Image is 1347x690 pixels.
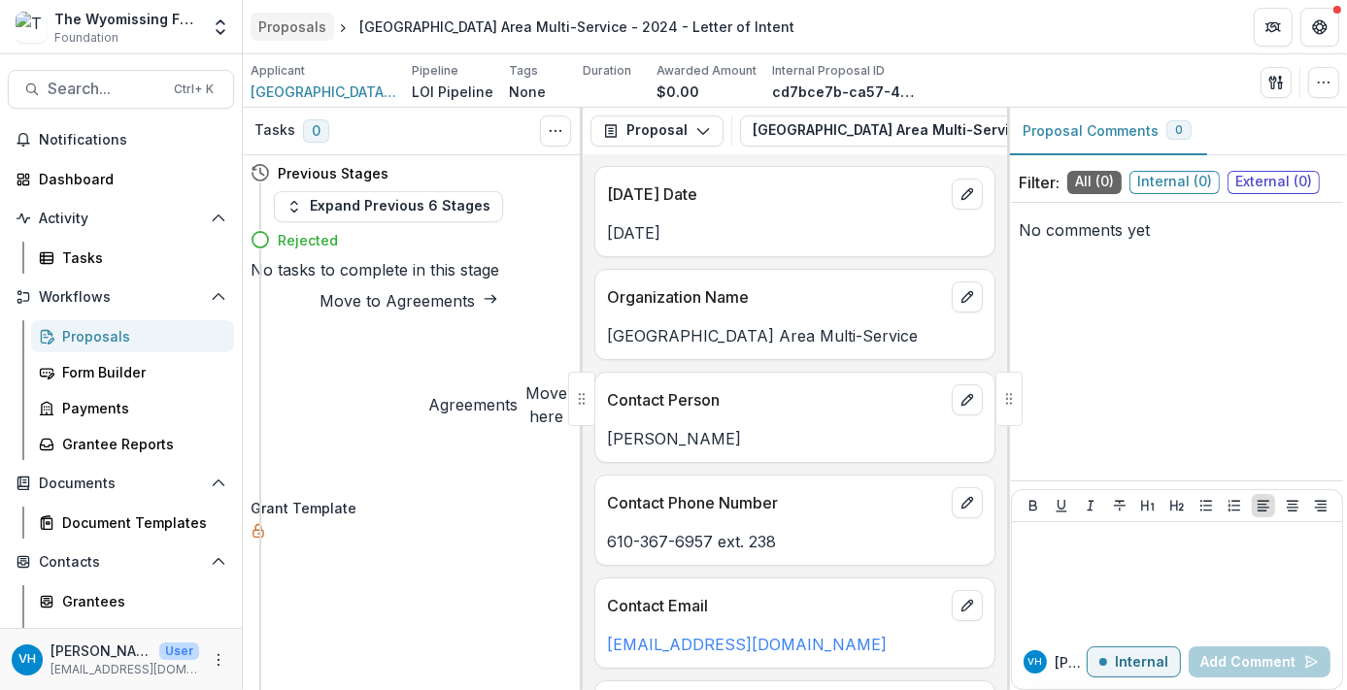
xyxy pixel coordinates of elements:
button: Bullet List [1195,494,1218,517]
button: Move here [525,381,567,428]
p: Internal Proposal ID [772,62,885,80]
span: All ( 0 ) [1067,171,1122,194]
button: Move to Agreements [251,289,567,312]
p: No comments yet [1019,218,1335,242]
button: edit [952,487,983,518]
span: Contacts [39,554,203,571]
a: Dashboard [8,163,234,195]
h4: Agreements [428,393,518,416]
button: Strike [1108,494,1131,517]
span: Workflows [39,289,203,306]
a: Communications [31,621,234,653]
p: $0.00 [657,82,699,102]
p: cd7bce7b-ca57-4df5-a05a-2d9ee21cf35d [772,82,918,102]
a: Tasks [31,242,234,274]
p: Organization Name [607,285,944,309]
nav: breadcrumb [251,13,802,41]
span: Foundation [54,29,118,47]
button: Align Left [1252,494,1275,517]
button: Proposal Comments [1007,108,1207,155]
div: Dashboard [39,169,219,189]
span: 0 [303,119,329,143]
div: Communications [62,627,219,647]
p: [GEOGRAPHIC_DATA] Area Multi-Service [607,324,983,347]
p: Filter: [1019,171,1060,194]
button: Align Center [1281,494,1304,517]
button: Bold [1022,494,1045,517]
a: Document Templates [31,507,234,539]
p: User [159,642,199,660]
button: Notifications [8,124,234,155]
div: Document Templates [62,512,219,533]
button: Open entity switcher [207,8,234,47]
span: [GEOGRAPHIC_DATA] Area Multi-Service [251,82,396,102]
p: None [509,82,546,102]
button: Proposal [590,115,724,147]
button: Open Contacts [8,546,234,577]
button: Expand Previous 6 Stages [274,191,503,222]
p: Tags [509,62,538,80]
button: edit [952,179,983,210]
span: Internal ( 0 ) [1129,171,1220,194]
button: Open Workflows [8,281,234,312]
h3: Tasks [254,122,295,139]
span: 0 [1175,123,1183,137]
button: edit [952,590,983,621]
h4: Rejected [278,230,338,250]
div: Form Builder [62,362,219,382]
button: Italicize [1079,494,1102,517]
a: Form Builder [31,356,234,388]
button: [GEOGRAPHIC_DATA] Area Multi-Service - 2024 - Letter of Intent [740,115,1255,147]
span: Documents [39,476,203,492]
p: Contact Phone Number [607,491,944,514]
h5: No tasks to complete in this stage [251,258,567,281]
a: Grantee Reports [31,428,234,460]
p: [DATE] [607,221,983,245]
button: Heading 1 [1136,494,1160,517]
div: Tasks [62,247,219,268]
p: Internal [1115,654,1168,671]
div: Grantee Reports [62,434,219,454]
button: Open Activity [8,203,234,234]
div: Valeri Harteg [18,653,36,666]
img: The Wyomissing Foundation [16,12,47,43]
p: [PERSON_NAME] [1055,652,1087,673]
div: Payments [62,398,219,418]
p: Duration [583,62,631,80]
div: [GEOGRAPHIC_DATA] Area Multi-Service - 2024 - Letter of Intent [359,16,794,37]
button: Heading 2 [1165,494,1189,517]
p: Contact Email [607,594,944,617]
button: Open Documents [8,468,234,499]
div: Proposals [258,16,326,37]
p: LOI Pipeline [412,82,493,102]
button: Ordered List [1223,494,1246,517]
a: Proposals [251,13,334,41]
h4: Previous Stages [278,163,388,183]
div: Grantees [62,591,219,611]
button: Search... [8,70,234,109]
button: edit [952,281,983,312]
button: More [207,648,230,672]
button: Partners [1254,8,1293,47]
p: Awarded Amount [657,62,757,80]
span: Notifications [39,132,226,148]
div: The Wyomissing Foundation [54,9,199,29]
button: edit [952,384,983,415]
div: Valeri Harteg [1028,657,1043,667]
span: Search... [48,80,162,98]
p: Applicant [251,62,305,80]
h5: Grant Template [251,498,567,518]
button: Get Help [1300,8,1339,47]
p: [PERSON_NAME] [607,427,983,450]
span: External ( 0 ) [1228,171,1320,194]
button: Align Right [1309,494,1332,517]
div: Proposals [62,326,219,346]
button: Internal [1087,646,1181,677]
a: [EMAIL_ADDRESS][DOMAIN_NAME] [607,635,887,654]
p: [EMAIL_ADDRESS][DOMAIN_NAME] [51,661,199,678]
button: Toggle View Cancelled Tasks [540,115,571,147]
p: Pipeline [412,62,458,80]
p: [DATE] Date [607,182,944,206]
p: Contact Person [607,388,944,411]
button: Underline [1050,494,1073,517]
